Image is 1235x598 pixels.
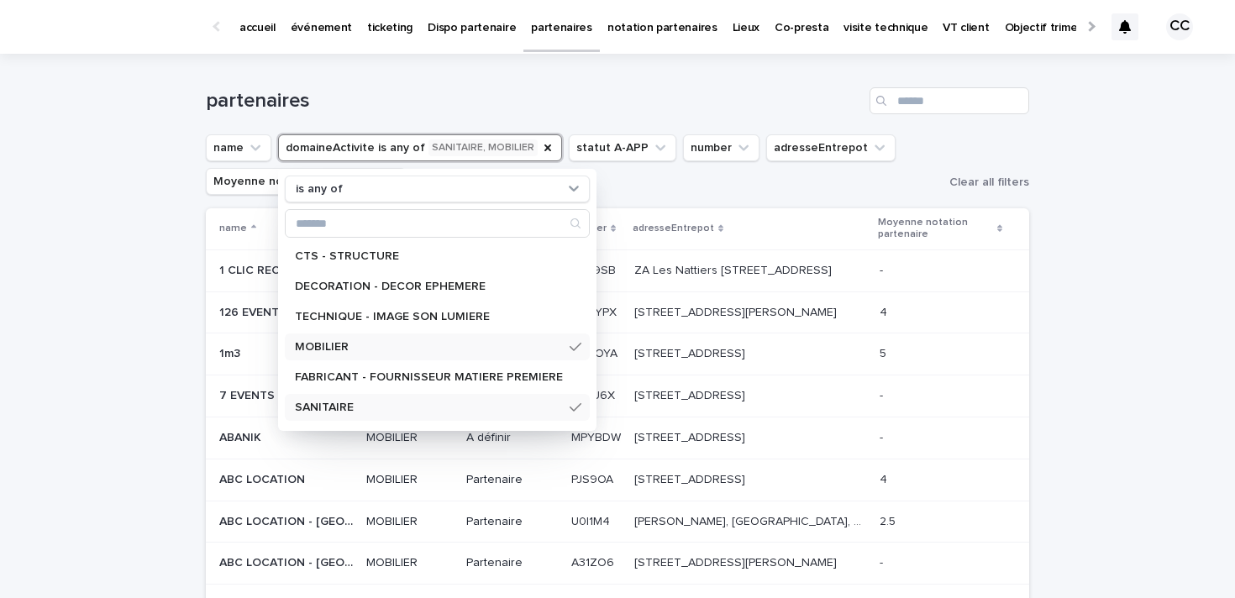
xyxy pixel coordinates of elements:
p: 1m3 [219,344,244,361]
input: Search [870,87,1029,114]
p: 5 [880,344,890,361]
p: [STREET_ADDRESS] [634,386,749,403]
p: MOBILIER [366,431,452,445]
tr: ABC LOCATION - [GEOGRAPHIC_DATA]ABC LOCATION - [GEOGRAPHIC_DATA] MOBILIERPartenaireU0I1M4U0I1M4 [... [206,501,1029,543]
p: ZA Les Nattiers 4 impasse Les Nattiers, 17610 Chaniers [634,260,835,278]
p: FABRICANT - FOURNISSEUR MATIERE PREMIERE [295,371,563,383]
p: MOBILIER [366,556,452,570]
p: - [880,260,886,278]
div: CC [1166,13,1193,40]
p: Partenaire [466,473,559,487]
p: adresseEntrepot [633,219,714,238]
p: ABC LOCATION [219,469,308,487]
p: MOBILIER [366,473,452,487]
p: - [880,386,886,403]
div: Search [285,209,590,238]
p: ABC LOCATION - [GEOGRAPHIC_DATA] [219,553,356,570]
tr: 1m31m3 SANITAIREA définirVRGOYAVRGOYA [STREET_ADDRESS][STREET_ADDRESS] 55 [206,333,1029,375]
p: 4 [880,469,891,487]
button: adresseEntrepot [766,134,896,161]
tr: ABANIKABANIK MOBILIERA définirMPYBDWMPYBDW [STREET_ADDRESS][STREET_ADDRESS] -- [206,417,1029,459]
p: MOBILIER [295,341,563,353]
p: 126 EVENTS [219,302,290,320]
p: 4 [880,302,891,320]
p: 7 EVENTS PRODUCTION [219,386,356,403]
p: Partenaire [466,515,559,529]
button: Clear all filters [943,170,1029,195]
tr: 1 CLIC RECEPTION1 CLIC RECEPTION MOBILIERA définirKPN9SBKPN9SB ZA Les Nattiers [STREET_ADDRESS]ZA... [206,249,1029,291]
button: number [683,134,759,161]
span: Clear all filters [949,176,1029,188]
p: Carrer de Vallveric, 89, 08304 Mataró, Barcelona [634,428,749,445]
p: 1 CLIC RECEPTION [219,260,326,278]
img: Ls34BcGeRexTGTNfXpUC [34,10,197,44]
button: name [206,134,271,161]
p: A définir [466,431,559,445]
p: [STREET_ADDRESS][PERSON_NAME] [634,302,840,320]
p: ABC LOCATION - BESANCON [219,511,356,529]
p: [STREET_ADDRESS] [634,344,749,361]
p: A31ZO6 [571,553,617,570]
p: DECORATION - DECOR EPHEMERE [295,281,563,292]
p: - [880,553,886,570]
button: statut A-APP [569,134,676,161]
p: Partenaire [466,556,559,570]
tr: ABC LOCATION - [GEOGRAPHIC_DATA]ABC LOCATION - [GEOGRAPHIC_DATA] MOBILIERPartenaireA31ZO6A31ZO6 [... [206,543,1029,585]
p: CTS - STRUCTURE [295,250,563,262]
input: Search [286,210,589,237]
p: is any of [296,182,343,197]
p: PJS9OA [571,469,617,487]
tr: 7 EVENTS PRODUCTION7 EVENTS PRODUCTION MOBILIERA définirKJNU6XKJNU6X [STREET_ADDRESS][STREET_ADDR... [206,375,1029,417]
p: name [219,219,247,238]
p: [STREET_ADDRESS][PERSON_NAME] [634,553,840,570]
tr: 126 EVENTS126 EVENTS MOBILIERA définirZEMYPXZEMYPX [STREET_ADDRESS][PERSON_NAME][STREET_ADDRESS][... [206,291,1029,333]
p: U0I1M4 [571,511,613,529]
p: 2.5 [880,511,899,529]
p: [STREET_ADDRESS] [634,469,749,487]
p: ZAC de Valentin, Rue Saint-Antoine, 25480 Miserey-Salines [634,511,870,529]
p: MOBILIER [366,515,452,529]
p: MPYBDW [571,428,624,445]
p: TECHNIQUE - IMAGE SON LUMIERE [295,311,563,323]
p: SANITAIRE [295,401,563,413]
p: ABANIK [219,428,265,445]
button: domaineActivite [278,134,562,161]
p: Moyenne notation partenaire [878,213,993,244]
button: Moyenne notation partenaire [206,168,406,195]
tr: ABC LOCATIONABC LOCATION MOBILIERPartenairePJS9OAPJS9OA [STREET_ADDRESS][STREET_ADDRESS] 44 [206,459,1029,501]
h1: partenaires [206,89,863,113]
p: - [880,428,886,445]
